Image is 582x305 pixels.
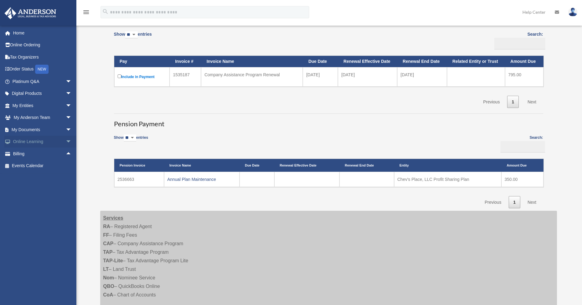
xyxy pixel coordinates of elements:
[4,27,81,39] a: Home
[164,159,240,172] th: Invoice Name: activate to sort column ascending
[394,159,501,172] th: Entity: activate to sort column ascending
[35,65,49,74] div: NEW
[66,88,78,100] span: arrow_drop_down
[4,136,81,148] a: Online Learningarrow_drop_down
[167,177,216,182] a: Annual Plan Maintenance
[494,38,545,49] input: Search:
[124,135,136,142] select: Showentries
[4,39,81,51] a: Online Ordering
[568,8,577,16] img: User Pic
[66,124,78,136] span: arrow_drop_down
[103,249,113,255] strong: TAP
[103,284,114,289] strong: QBO
[339,159,394,172] th: Renewal End Date: activate to sort column ascending
[499,135,543,152] label: Search:
[103,267,109,272] strong: LT
[274,159,339,172] th: Renewal Effective Date: activate to sort column ascending
[397,56,447,67] th: Renewal End Date: activate to sort column ascending
[66,148,78,160] span: arrow_drop_up
[103,292,113,297] strong: CoA
[492,30,543,49] label: Search:
[4,51,81,63] a: Tax Organizers
[4,88,81,100] a: Digital Productsarrow_drop_down
[478,96,504,108] a: Previous
[103,241,114,246] strong: CAP
[103,275,114,280] strong: Nom
[501,159,544,172] th: Amount Due: activate to sort column ascending
[303,67,338,87] td: [DATE]
[500,141,545,152] input: Search:
[3,7,58,19] img: Anderson Advisors Platinum Portal
[397,67,447,87] td: [DATE]
[4,99,81,112] a: My Entitiesarrow_drop_down
[4,63,81,76] a: Order StatusNEW
[118,73,167,81] label: Include in Payment
[66,112,78,124] span: arrow_drop_down
[114,172,164,187] td: 2536663
[4,112,81,124] a: My Anderson Teamarrow_drop_down
[114,56,170,67] th: Pay: activate to sort column descending
[4,124,81,136] a: My Documentsarrow_drop_down
[114,135,148,148] label: Show entries
[4,75,81,88] a: Platinum Q&Aarrow_drop_down
[523,96,541,108] a: Next
[4,160,81,172] a: Events Calendar
[507,96,519,108] a: 1
[509,196,520,209] a: 1
[505,56,544,67] th: Amount Due: activate to sort column ascending
[114,30,152,45] label: Show entries
[66,136,78,148] span: arrow_drop_down
[170,56,201,67] th: Invoice #: activate to sort column ascending
[103,258,123,263] strong: TAP-Lite
[240,159,274,172] th: Due Date: activate to sort column ascending
[523,196,541,209] a: Next
[114,113,543,129] h3: Pension Payment
[480,196,506,209] a: Previous
[4,148,78,160] a: Billingarrow_drop_up
[303,56,338,67] th: Due Date: activate to sort column ascending
[103,215,123,221] strong: Services
[394,172,501,187] td: Chev's Place, LLC Profit Sharing Plan
[170,67,201,87] td: 1535187
[114,159,164,172] th: Pension Invoice: activate to sort column descending
[125,31,138,38] select: Showentries
[338,67,397,87] td: [DATE]
[102,8,109,15] i: search
[501,172,544,187] td: 350.00
[338,56,397,67] th: Renewal Effective Date: activate to sort column ascending
[66,99,78,112] span: arrow_drop_down
[505,67,544,87] td: 795.00
[201,56,303,67] th: Invoice Name: activate to sort column ascending
[103,224,110,229] strong: RA
[103,232,109,238] strong: FF
[204,70,299,79] div: Company Assistance Program Renewal
[66,75,78,88] span: arrow_drop_down
[82,11,90,16] a: menu
[118,74,121,78] input: Include in Payment
[82,9,90,16] i: menu
[447,56,505,67] th: Related Entity or Trust: activate to sort column ascending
